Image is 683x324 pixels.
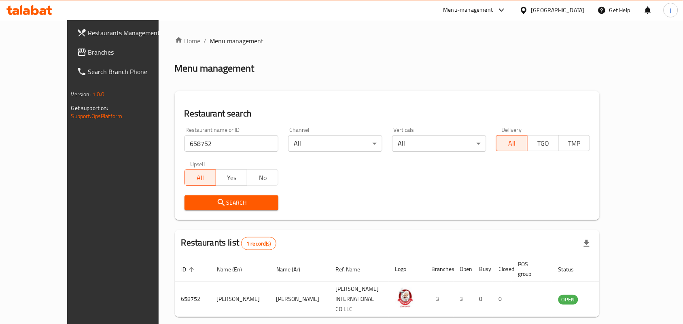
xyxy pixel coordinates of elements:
h2: Restaurants list [181,237,276,250]
button: TMP [558,135,590,151]
td: 3 [425,282,454,317]
span: Ref. Name [336,265,371,274]
span: Get support on: [71,103,108,113]
input: Search for restaurant name or ID.. [185,136,279,152]
a: Restaurants Management [70,23,181,42]
span: Yes [219,172,244,184]
span: Restaurants Management [88,28,175,38]
span: Menu management [210,36,264,46]
th: Busy [473,257,492,282]
span: 1.0.0 [92,89,105,100]
span: TGO [531,138,556,149]
th: Logo [389,257,425,282]
td: [PERSON_NAME] INTERNATIONAL CO LLC [329,282,389,317]
th: Action [594,257,622,282]
span: j [670,6,671,15]
div: OPEN [558,295,578,305]
div: All [392,136,486,152]
span: No [250,172,275,184]
a: Search Branch Phone [70,62,181,81]
th: Branches [425,257,454,282]
button: TGO [527,135,559,151]
td: 658752 [175,282,210,317]
div: [GEOGRAPHIC_DATA] [531,6,585,15]
li: / [204,36,207,46]
div: Total records count [241,237,276,250]
span: ID [181,265,197,274]
button: Search [185,195,279,210]
span: 1 record(s) [242,240,276,248]
div: Menu-management [443,5,493,15]
span: Branches [88,47,175,57]
td: [PERSON_NAME] [210,282,270,317]
td: 3 [454,282,473,317]
th: Closed [492,257,512,282]
span: All [188,172,213,184]
span: Search Branch Phone [88,67,175,76]
button: No [247,169,278,186]
img: Naranji Maharaj [395,288,416,308]
button: All [496,135,528,151]
label: Upsell [190,161,205,167]
a: Branches [70,42,181,62]
table: enhanced table [175,257,622,317]
nav: breadcrumb [175,36,600,46]
h2: Menu management [175,62,255,75]
span: Search [191,198,272,208]
button: Yes [216,169,247,186]
span: POS group [518,259,542,279]
span: Name (En) [217,265,252,274]
span: Status [558,265,585,274]
a: Home [175,36,201,46]
button: All [185,169,216,186]
th: Open [454,257,473,282]
span: OPEN [558,295,578,304]
a: Support.OpsPlatform [71,111,123,121]
div: Export file [577,234,596,253]
div: All [288,136,382,152]
td: [PERSON_NAME] [270,282,329,317]
span: Name (Ar) [276,265,311,274]
td: 0 [473,282,492,317]
span: All [500,138,524,149]
span: Version: [71,89,91,100]
label: Delivery [502,127,522,133]
td: 0 [492,282,512,317]
span: TMP [562,138,587,149]
h2: Restaurant search [185,108,590,120]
